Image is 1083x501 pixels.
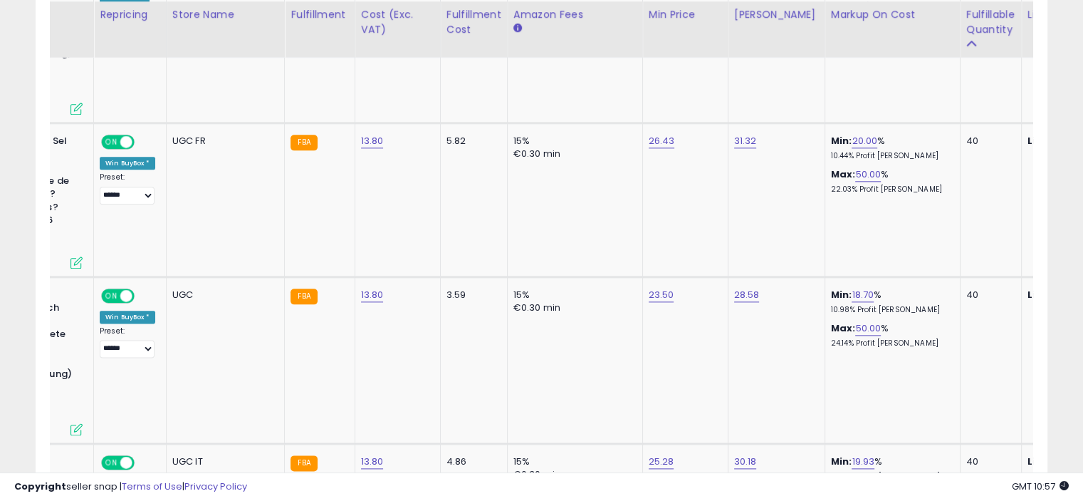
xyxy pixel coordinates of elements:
a: 19.93 [852,455,874,469]
a: 13.80 [361,134,384,148]
strong: Copyright [14,480,66,493]
a: 28.58 [734,288,760,302]
span: 2025-08-11 10:57 GMT [1012,480,1069,493]
div: % [831,135,949,161]
div: 40 [966,135,1010,148]
b: Min: [831,455,852,468]
small: FBA [291,289,317,304]
a: 50.00 [855,167,881,182]
div: Win BuyBox * [100,157,155,170]
p: 22.03% Profit [PERSON_NAME] [831,185,949,195]
a: 26.43 [649,134,675,148]
b: Min: [831,134,852,148]
small: Amazon Fees. [513,21,522,34]
div: 15% [513,455,632,468]
div: seller snap | | [14,480,247,494]
div: Min Price [649,6,722,21]
div: 15% [513,135,632,148]
div: Repricing [100,6,160,21]
div: Fulfillment Cost [446,6,501,36]
div: UGC [172,289,274,301]
div: €0.30 min [513,301,632,314]
a: 18.70 [852,288,874,302]
div: Fulfillment [291,6,348,21]
div: % [831,455,949,482]
a: 25.28 [649,455,674,469]
span: ON [103,289,120,301]
b: Max: [831,167,856,181]
div: Fulfillable Quantity [966,6,1015,36]
div: [PERSON_NAME] [734,6,819,21]
p: 10.44% Profit [PERSON_NAME] [831,151,949,161]
span: OFF [132,136,155,148]
b: Max: [831,321,856,335]
small: FBA [291,455,317,471]
a: 50.00 [855,321,881,336]
div: UGC IT [172,455,274,468]
a: 20.00 [852,134,877,148]
small: FBA [291,135,317,150]
div: % [831,168,949,195]
a: 31.32 [734,134,757,148]
div: 4.86 [446,455,496,468]
div: 40 [966,289,1010,301]
a: 13.80 [361,288,384,302]
div: €0.30 min [513,148,632,160]
a: Privacy Policy [184,480,247,493]
div: 40 [966,455,1010,468]
div: 5.82 [446,135,496,148]
a: 30.18 [734,455,757,469]
span: ON [103,456,120,468]
p: 10.98% Profit [PERSON_NAME] [831,305,949,315]
a: Terms of Use [122,480,182,493]
p: 24.14% Profit [PERSON_NAME] [831,339,949,348]
div: 15% [513,289,632,301]
div: % [831,289,949,315]
div: Preset: [100,326,155,358]
div: Markup on Cost [831,6,954,21]
b: Min: [831,288,852,301]
div: Win BuyBox * [100,311,155,324]
div: % [831,322,949,348]
span: OFF [132,289,155,301]
div: Amazon Fees [513,6,637,21]
div: Cost (Exc. VAT) [361,6,434,36]
div: UGC FR [172,135,274,148]
th: The percentage added to the cost of goods (COGS) that forms the calculator for Min & Max prices. [825,1,960,57]
a: 23.50 [649,288,674,302]
div: 3.59 [446,289,496,301]
span: ON [103,136,120,148]
div: Store Name [172,6,279,21]
div: Preset: [100,172,155,205]
a: 13.80 [361,455,384,469]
